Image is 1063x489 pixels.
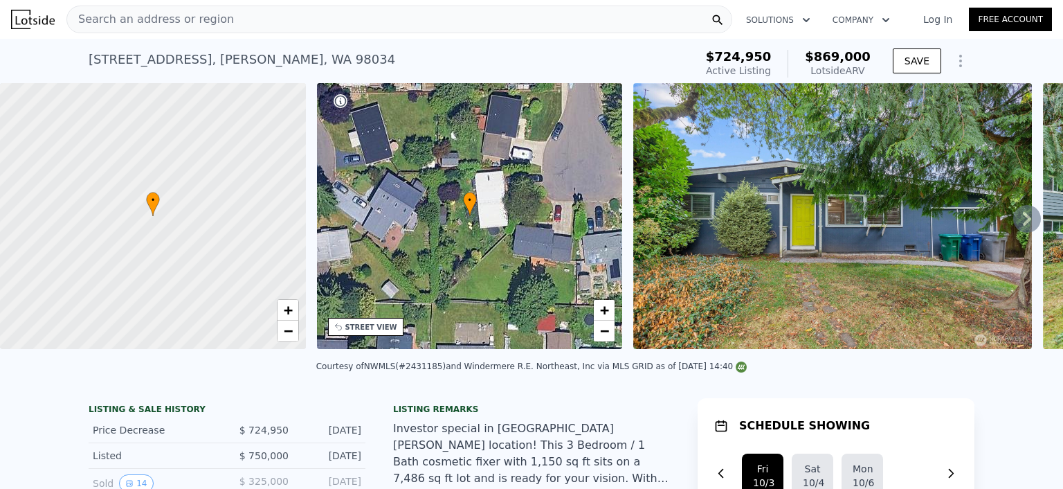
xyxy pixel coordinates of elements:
div: Mon [853,462,872,476]
div: STREET VIEW [345,322,397,332]
span: $724,950 [706,49,772,64]
div: Listing remarks [393,404,670,415]
span: $ 724,950 [239,425,289,436]
a: Log In [907,12,969,26]
span: • [146,194,160,206]
div: Price Decrease [93,423,216,437]
span: + [600,301,609,319]
img: Lotside [11,10,55,29]
div: Sat [803,462,822,476]
button: SAVE [893,48,941,73]
div: Fri [753,462,772,476]
img: Sale: 167716693 Parcel: 97900395 [633,83,1032,349]
a: Free Account [969,8,1052,31]
div: [DATE] [300,423,361,437]
span: Search an address or region [67,11,234,28]
span: − [283,322,292,339]
div: [STREET_ADDRESS] , [PERSON_NAME] , WA 98034 [89,50,395,69]
a: Zoom in [594,300,615,321]
a: Zoom out [278,321,298,341]
div: Courtesy of NWMLS (#2431185) and Windermere R.E. Northeast, Inc via MLS GRID as of [DATE] 14:40 [316,362,747,371]
button: Solutions [735,8,821,33]
button: Show Options [947,47,974,75]
span: $ 750,000 [239,450,289,461]
div: Investor special in [GEOGRAPHIC_DATA][PERSON_NAME] location! This 3 Bedroom / 1 Bath cosmetic fix... [393,420,670,487]
div: • [146,192,160,216]
span: • [463,194,477,206]
div: LISTING & SALE HISTORY [89,404,365,418]
button: Company [821,8,901,33]
span: Active Listing [706,65,771,76]
span: $ 325,000 [239,476,289,487]
span: $869,000 [805,49,871,64]
span: + [283,301,292,319]
div: Listed [93,449,216,463]
img: NWMLS Logo [736,362,747,373]
span: − [600,322,609,339]
h1: SCHEDULE SHOWING [739,418,870,434]
a: Zoom out [594,321,615,341]
div: • [463,192,477,216]
a: Zoom in [278,300,298,321]
div: [DATE] [300,449,361,463]
div: Lotside ARV [805,64,871,78]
